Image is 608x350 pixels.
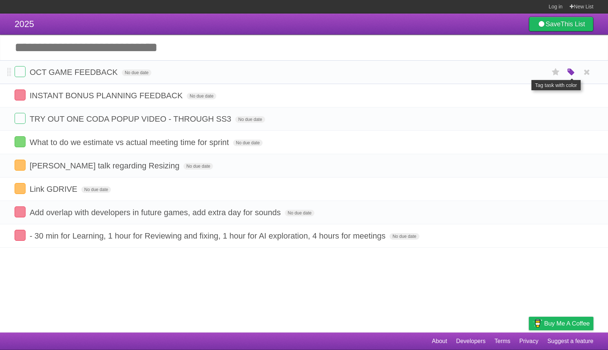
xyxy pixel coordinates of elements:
[30,184,79,194] span: Link GDRIVE
[15,230,26,241] label: Done
[561,20,585,28] b: This List
[183,163,213,170] span: No due date
[233,140,263,146] span: No due date
[187,93,216,99] span: No due date
[30,138,231,147] span: What to do we estimate vs actual meeting time for sprint
[15,206,26,217] label: Done
[529,317,593,330] a: Buy me a coffee
[30,68,120,77] span: OCT GAME FEEDBACK
[81,186,111,193] span: No due date
[390,233,419,240] span: No due date
[285,210,314,216] span: No due date
[432,334,447,348] a: About
[30,91,185,100] span: INSTANT BONUS PLANNING FEEDBACK
[15,113,26,124] label: Done
[456,334,485,348] a: Developers
[15,90,26,100] label: Done
[30,161,181,170] span: [PERSON_NAME] talk regarding Resizing
[495,334,511,348] a: Terms
[15,183,26,194] label: Done
[549,66,563,78] label: Star task
[533,317,542,330] img: Buy me a coffee
[547,334,593,348] a: Suggest a feature
[15,19,34,29] span: 2025
[30,231,387,240] span: - 30 min for Learning, 1 hour for Reviewing and fixing, 1 hour for AI exploration, 4 hours for me...
[544,317,590,330] span: Buy me a coffee
[15,66,26,77] label: Done
[15,160,26,171] label: Done
[529,17,593,31] a: SaveThis List
[519,334,538,348] a: Privacy
[30,208,283,217] span: Add overlap with developers in future games, add extra day for sounds
[30,114,233,123] span: TRY OUT ONE CODA POPUP VIDEO - THROUGH SS3
[122,69,151,76] span: No due date
[15,136,26,147] label: Done
[235,116,265,123] span: No due date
